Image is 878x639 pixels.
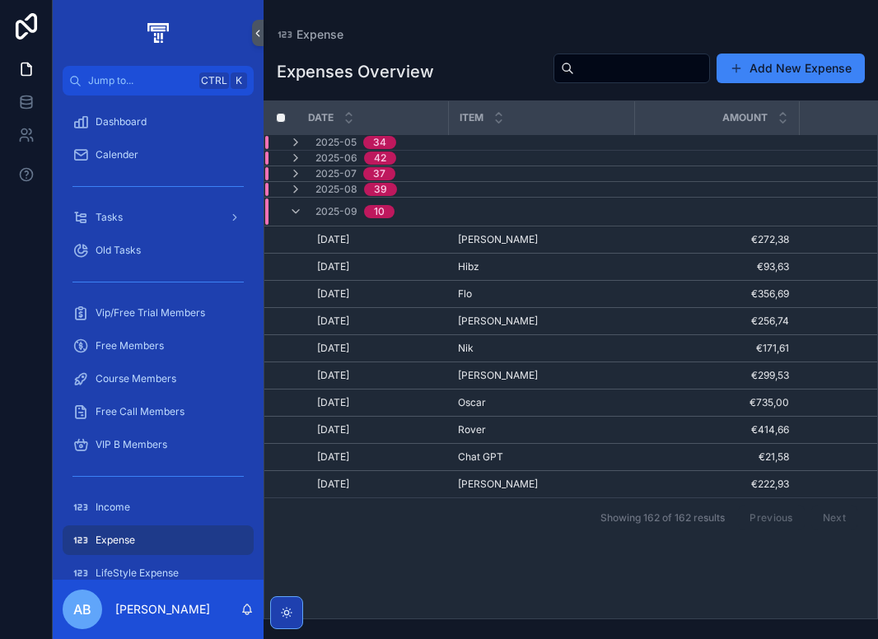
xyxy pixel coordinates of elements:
span: 2025-09 [315,205,357,218]
span: Date [308,111,334,124]
span: Old Tasks [96,244,141,257]
a: €171,61 [644,342,789,355]
span: [DATE] [317,315,349,328]
a: LifeStyle Expense [63,558,254,588]
span: [PERSON_NAME] [458,233,538,246]
a: [PERSON_NAME] [458,233,624,246]
span: Income [96,501,130,514]
span: [DATE] [317,423,349,436]
a: [DATE] [317,450,438,464]
span: Rover [458,423,486,436]
div: scrollable content [53,96,264,580]
a: €414,66 [644,423,789,436]
span: Oscar [458,396,486,409]
a: VIP B Members [63,430,254,459]
a: €256,74 [644,315,789,328]
a: Dashboard [63,107,254,137]
span: [PERSON_NAME] [458,478,538,491]
div: 10 [374,205,385,218]
a: [DATE] [317,478,438,491]
span: Vip/Free Trial Members [96,306,205,319]
span: Chat GPT [458,450,503,464]
a: Tasks [63,203,254,232]
a: €21,58 [644,450,789,464]
span: [DATE] [317,233,349,246]
a: [PERSON_NAME] [458,478,624,491]
span: Item [460,111,483,124]
span: 2025-06 [315,152,357,165]
a: [DATE] [317,260,438,273]
span: [DATE] [317,260,349,273]
span: Hibz [458,260,479,273]
span: AB [73,599,91,619]
a: [DATE] [317,342,438,355]
span: Amount [722,111,768,124]
a: €272,38 [644,233,789,246]
span: Dashboard [96,115,147,128]
span: Showing 162 of 162 results [600,511,725,525]
span: K [232,74,245,87]
a: Old Tasks [63,236,254,265]
span: [DATE] [317,478,349,491]
a: [DATE] [317,315,438,328]
span: Flo [458,287,472,301]
span: €222,93 [644,478,789,491]
a: [DATE] [317,287,438,301]
a: [DATE] [317,369,438,382]
a: Free Members [63,331,254,361]
a: [DATE] [317,233,438,246]
span: [DATE] [317,396,349,409]
span: €356,69 [644,287,789,301]
a: Vip/Free Trial Members [63,298,254,328]
div: 42 [374,152,386,165]
a: [DATE] [317,396,438,409]
a: Add New Expense [717,54,865,83]
span: Ctrl [199,72,229,89]
a: Expense [277,26,343,43]
span: €735,00 [644,396,789,409]
a: Income [63,492,254,522]
a: [PERSON_NAME] [458,315,624,328]
a: Chat GPT [458,450,624,464]
a: Course Members [63,364,254,394]
span: Nik [458,342,474,355]
div: 39 [374,183,387,196]
span: Tasks [96,211,123,224]
span: [PERSON_NAME] [458,369,538,382]
span: VIP B Members [96,438,167,451]
span: [DATE] [317,287,349,301]
div: 37 [373,167,385,180]
a: €299,53 [644,369,789,382]
span: [DATE] [317,342,349,355]
a: Hibz [458,260,624,273]
span: Calender [96,148,138,161]
a: Flo [458,287,624,301]
a: Rover [458,423,624,436]
a: Oscar [458,396,624,409]
button: Jump to...CtrlK [63,66,254,96]
div: 34 [373,136,386,149]
a: [DATE] [317,423,438,436]
span: Jump to... [88,74,193,87]
span: [PERSON_NAME] [458,315,538,328]
p: [PERSON_NAME] [115,601,210,618]
span: Free Members [96,339,164,352]
a: Free Call Members [63,397,254,427]
a: [PERSON_NAME] [458,369,624,382]
a: Nik [458,342,624,355]
span: Course Members [96,372,176,385]
a: Expense [63,525,254,555]
span: Expense [96,534,135,547]
span: 2025-07 [315,167,357,180]
span: 2025-08 [315,183,357,196]
img: App logo [144,20,171,46]
a: €93,63 [644,260,789,273]
span: [DATE] [317,450,349,464]
span: 2025-05 [315,136,357,149]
